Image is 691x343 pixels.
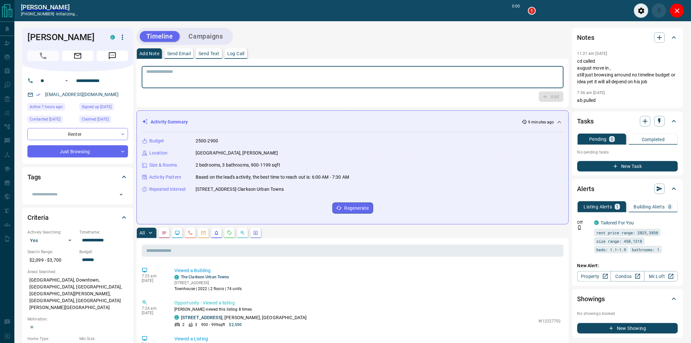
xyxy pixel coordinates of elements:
[201,230,206,236] svg: Emails
[82,116,109,122] span: Claimed [DATE]
[577,311,678,317] p: No showings booked
[577,58,678,85] p: cd called august move in , still just browsing arround no timeline budget or idea yet it will all...
[117,190,126,199] button: Open
[577,113,678,129] div: Tasks
[577,262,678,269] p: New Alert:
[36,92,40,97] svg: Email Verified
[577,32,594,43] h2: Notes
[577,271,611,282] a: Property
[577,181,678,197] div: Alerts
[652,3,667,18] div: Mute
[27,316,128,322] p: Motivation:
[669,204,671,209] p: 0
[174,280,242,286] p: [STREET_ADDRESS]
[539,318,561,324] p: W12227702
[27,169,128,185] div: Tags
[167,51,191,56] p: Send Email
[577,161,678,171] button: New Task
[27,229,76,235] p: Actively Searching:
[174,267,561,274] p: Viewed a Building
[142,116,563,128] div: Activity Summary9 minutes ago
[512,3,520,18] p: 0:00
[27,210,128,225] div: Criteria
[142,278,165,283] p: [DATE]
[142,311,165,315] p: [DATE]
[597,238,642,244] span: size range: 450,1318
[577,291,678,307] div: Showings
[577,90,605,95] p: 7:06 am [DATE]
[149,174,181,181] p: Activity Pattern
[594,220,599,225] div: condos.ca
[140,31,180,42] button: Timeline
[597,246,626,253] span: beds: 1.1-1.9
[110,35,115,40] div: condos.ca
[27,145,128,157] div: Just Browsing
[577,116,594,126] h2: Tasks
[181,275,229,279] a: The Clarkson Urban Towns
[139,231,145,235] p: All
[79,103,128,112] div: Tue May 20 2025
[174,275,179,280] div: condos.ca
[196,186,284,193] p: [STREET_ADDRESS] Clarkson Urban Towns
[601,220,634,225] a: Tailored For You
[577,323,678,334] button: New Showing
[27,235,76,246] div: Yes
[21,3,78,11] a: [PERSON_NAME]
[181,314,307,321] p: , [PERSON_NAME], [GEOGRAPHIC_DATA]
[27,103,76,112] div: Mon Aug 18 2025
[162,230,167,236] svg: Notes
[195,322,197,328] p: 3
[30,104,63,110] span: Active 7 hours ago
[149,150,168,156] p: Location
[27,269,128,275] p: Areas Searched:
[584,204,612,209] p: Listing Alerts
[27,255,76,266] p: $2,099 - $3,700
[174,306,561,312] p: [PERSON_NAME] viewed this listing 8 times
[174,335,561,342] p: Viewed a Listing
[79,249,128,255] p: Budget:
[670,3,684,18] div: Close
[181,315,222,320] a: [STREET_ADDRESS]
[27,275,128,313] p: [GEOGRAPHIC_DATA], Downtown, [GEOGRAPHIC_DATA], [GEOGRAPHIC_DATA], [GEOGRAPHIC_DATA][PERSON_NAME]...
[56,12,78,16] span: initializing...
[174,315,179,320] div: condos.ca
[62,51,93,61] span: Email
[151,119,188,125] p: Activity Summary
[214,230,219,236] svg: Listing Alerts
[175,230,180,236] svg: Lead Browsing Activity
[577,220,590,225] p: Off
[196,174,349,181] p: Based on the lead's activity, the best time to reach out is: 6:00 AM - 7:30 AM
[79,116,128,125] div: Fri May 23 2025
[139,51,159,56] p: Add Note
[30,116,60,122] span: Contacted [DATE]
[196,138,218,144] p: 2500-2900
[528,119,554,125] p: 9 minutes ago
[577,51,607,56] p: 11:21 am [DATE]
[149,162,177,169] p: Size & Rooms
[27,32,101,42] h1: [PERSON_NAME]
[97,51,128,61] span: Message
[634,204,665,209] p: Building Alerts
[616,204,619,209] p: 1
[142,306,165,311] p: 7:24 am
[82,104,112,110] span: Signed up [DATE]
[21,11,78,17] p: [PHONE_NUMBER] -
[253,230,258,236] svg: Agent Actions
[27,336,76,342] p: Home Type:
[240,230,245,236] svg: Opportunities
[589,137,607,141] p: Pending
[196,150,278,156] p: [GEOGRAPHIC_DATA], [PERSON_NAME]
[27,116,76,125] div: Wed Jun 25 2025
[196,162,280,169] p: 2 bedrooms, 3 bathrooms, 900-1199 sqft
[577,294,605,304] h2: Showings
[142,274,165,278] p: 7:25 am
[227,230,232,236] svg: Requests
[79,229,128,235] p: Timeframe:
[27,128,128,140] div: Renter
[642,137,665,142] p: Completed
[63,77,71,85] button: Open
[199,51,219,56] p: Send Text
[332,203,373,214] button: Regenerate
[577,225,582,230] svg: Push Notification Only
